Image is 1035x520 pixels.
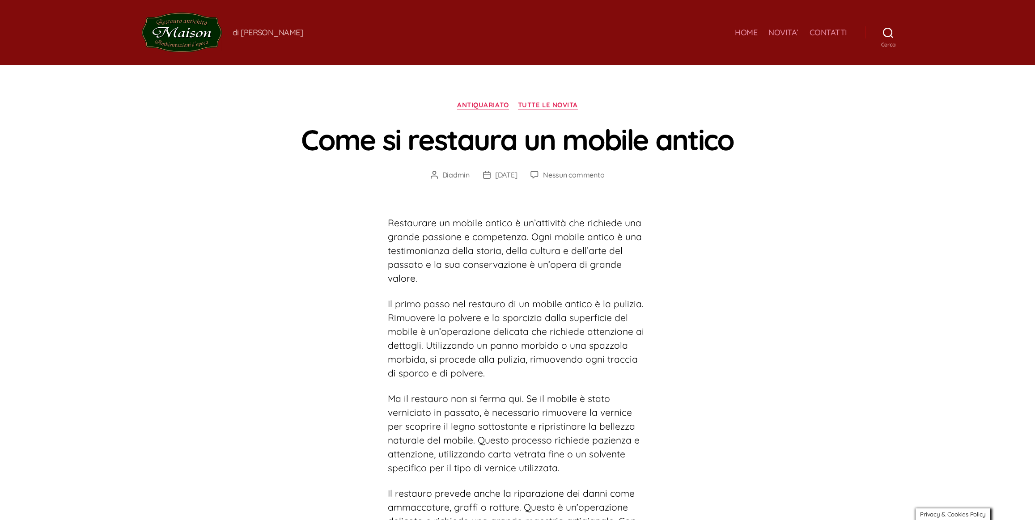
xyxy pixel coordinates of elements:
[388,297,647,380] p: Il primo passo nel restauro di un mobile antico è la pulizia. Rimuovere la polvere e la sporcizia...
[810,28,847,38] a: CONTATTI
[735,28,757,38] a: HOME
[442,169,470,180] span: Di
[449,170,470,179] a: admin
[920,511,986,518] span: Privacy & Cookies Policy
[233,27,303,38] div: di [PERSON_NAME]
[768,28,798,38] a: NOVITA’
[518,101,578,110] a: TUTTE LE NOVITA
[388,392,647,475] p: Ma il restauro non si ferma qui. Se il mobile è stato verniciato in passato, è necessario rimuove...
[495,170,517,179] a: [DATE]
[735,28,847,38] nav: Orizzontale
[865,23,911,42] button: Cerca
[301,122,734,157] a: Come si restaura un mobile antico
[388,216,647,285] p: Restaurare un mobile antico è un’attività che richiede una grande passione e competenza. Ogni mob...
[142,13,222,53] img: MAISON
[865,41,911,48] span: Cerca
[543,170,604,179] a: Nessun commento
[457,101,509,110] a: ANTIQUARIATO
